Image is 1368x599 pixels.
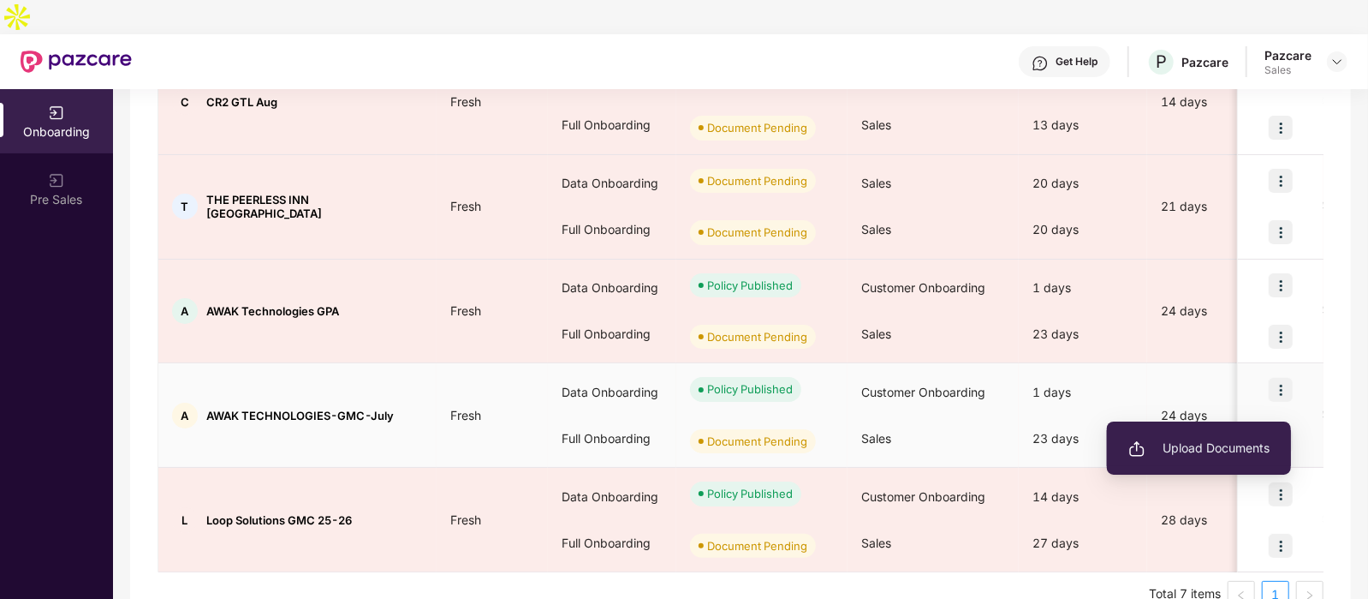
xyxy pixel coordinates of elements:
div: 20 days [1019,207,1147,253]
img: svg+xml;base64,PHN2ZyB3aWR0aD0iMjAiIGhlaWdodD0iMjAiIHZpZXdCb3g9IjAgMCAyMCAyMCIgZmlsbD0ibm9uZSIgeG... [48,172,65,189]
img: icon [1269,378,1293,402]
span: Loop Solutions GMC 25-26 [206,513,352,527]
img: svg+xml;base64,PHN2ZyBpZD0iSGVscC0zMngzMiIgeG1sbnM9Imh0dHA6Ly93d3cudzMub3JnLzIwMDAvc3ZnIiB3aWR0aD... [1032,55,1049,72]
div: Data Onboarding [548,265,676,311]
span: THE PEERLESS INN [GEOGRAPHIC_DATA] [206,193,423,220]
img: svg+xml;base64,PHN2ZyB3aWR0aD0iMjAiIGhlaWdodD0iMjAiIHZpZXdCb3g9IjAgMCAyMCAyMCIgZmlsbD0ibm9uZSIgeG... [48,105,65,122]
span: P [1156,51,1167,72]
span: Fresh [437,94,495,109]
div: Document Pending [707,328,807,345]
div: Pazcare [1181,54,1228,70]
img: icon [1269,116,1293,140]
div: Sales [1264,63,1311,77]
span: AWAK Technologies GPA [206,304,339,318]
span: Sales [861,117,891,132]
div: Get Help [1056,55,1097,69]
img: icon [1269,325,1293,349]
span: Sales [861,222,891,237]
div: A [172,298,198,324]
div: L [172,507,198,533]
div: Full Onboarding [548,520,676,566]
div: 23 days [1019,311,1147,357]
div: 24 days [1147,406,1293,425]
img: icon [1269,534,1293,558]
span: Customer Onboarding [861,489,985,504]
div: Document Pending [707,119,807,136]
div: 14 days [1019,474,1147,520]
img: icon [1269,482,1293,506]
span: Sales [861,326,891,341]
div: Document Pending [707,433,807,450]
div: 14 days [1147,93,1293,111]
img: svg+xml;base64,PHN2ZyB3aWR0aD0iMjAiIGhlaWdodD0iMjAiIHZpZXdCb3g9IjAgMCAyMCAyMCIgZmlsbD0ibm9uZSIgeG... [1128,440,1145,458]
div: Document Pending [707,172,807,189]
span: Fresh [437,303,495,318]
img: icon [1269,273,1293,297]
div: Data Onboarding [548,369,676,416]
img: icon [1269,220,1293,244]
span: AWAK TECHNOLOGIES-GMC-July [206,409,394,422]
span: CR2 GTL Aug [206,95,277,109]
span: Sales [861,431,891,446]
div: Policy Published [707,277,793,294]
span: Fresh [437,408,495,422]
span: Customer Onboarding [861,385,985,399]
div: 21 days [1147,197,1293,216]
div: Full Onboarding [548,102,676,148]
div: Full Onboarding [548,416,676,462]
div: Full Onboarding [548,311,676,357]
span: Customer Onboarding [861,280,985,295]
div: 20 days [1019,160,1147,207]
span: Fresh [437,199,495,213]
div: 27 days [1019,520,1147,566]
div: Policy Published [707,485,793,502]
div: A [172,403,198,428]
div: Pazcare [1264,47,1311,63]
div: Document Pending [707,537,807,554]
div: Data Onboarding [548,160,676,207]
div: 1 days [1019,265,1147,311]
span: Sales [861,536,891,550]
span: Fresh [437,512,495,527]
img: New Pazcare Logo [21,51,132,73]
div: Data Onboarding [548,474,676,520]
div: T [172,194,198,219]
img: icon [1269,169,1293,193]
div: 13 days [1019,102,1147,148]
img: svg+xml;base64,PHN2ZyBpZD0iRHJvcGRvd24tMzJ4MzIiIHhtbG5zPSJodHRwOi8vd3d3LnczLm9yZy8yMDAwL3N2ZyIgd2... [1330,55,1344,69]
div: Document Pending [707,224,807,241]
div: 28 days [1147,511,1293,530]
div: Policy Published [707,380,793,398]
span: Upload Documents [1128,439,1270,458]
div: C [172,89,198,115]
span: Sales [861,176,891,190]
div: 1 days [1019,369,1147,416]
div: Full Onboarding [548,207,676,253]
div: 23 days [1019,416,1147,462]
div: 24 days [1147,302,1293,320]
